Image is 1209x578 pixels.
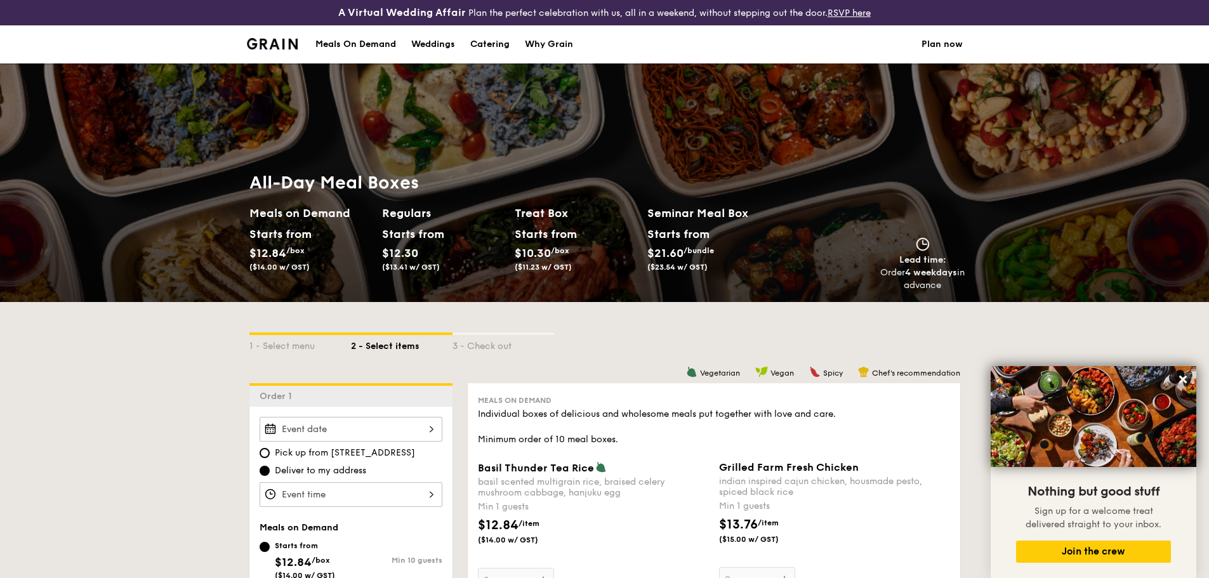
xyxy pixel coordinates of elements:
[1027,484,1159,499] span: Nothing but good stuff
[260,417,442,442] input: Event date
[828,8,871,18] a: RSVP here
[478,501,709,513] div: Min 1 guests
[719,461,859,473] span: Grilled Farm Fresh Chicken
[463,25,517,63] a: Catering
[249,171,780,194] h1: All-Day Meal Boxes
[411,25,455,63] div: Weddings
[260,522,338,533] span: Meals on Demand
[382,204,505,222] h2: Regulars
[755,366,768,378] img: icon-vegan.f8ff3823.svg
[1173,369,1193,390] button: Close
[260,542,270,552] input: Starts from$12.84/box($14.00 w/ GST)Min 10 guests
[515,263,572,272] span: ($11.23 w/ GST)
[249,204,372,222] h2: Meals on Demand
[351,556,442,565] div: Min 10 guests
[823,369,843,378] span: Spicy
[249,225,306,244] div: Starts from
[312,556,330,565] span: /box
[899,254,946,265] span: Lead time:
[382,225,439,244] div: Starts from
[275,447,415,459] span: Pick up from [STREET_ADDRESS]
[275,541,335,551] div: Starts from
[286,246,305,255] span: /box
[351,335,453,353] div: 2 - Select items
[858,366,869,378] img: icon-chef-hat.a58ddaea.svg
[595,461,607,473] img: icon-vegetarian.fe4039eb.svg
[719,476,950,497] div: indian inspired cajun chicken, housmade pesto, spiced black rice
[247,38,298,49] a: Logotype
[247,38,298,49] img: Grain
[551,246,569,255] span: /box
[1026,506,1161,530] span: Sign up for a welcome treat delivered straight to your inbox.
[719,517,758,532] span: $13.76
[719,500,950,513] div: Min 1 guests
[719,534,805,544] span: ($15.00 w/ GST)
[991,366,1196,467] img: DSC07876-Edit02-Large.jpeg
[478,396,552,405] span: Meals on Demand
[684,246,714,255] span: /bundle
[700,369,740,378] span: Vegetarian
[517,25,581,63] a: Why Grain
[809,366,821,378] img: icon-spicy.37a8142b.svg
[647,225,709,244] div: Starts from
[382,263,440,272] span: ($13.41 w/ GST)
[478,408,950,446] div: Individual boxes of delicious and wholesome meals put together with love and care. Minimum order ...
[249,246,286,260] span: $12.84
[1016,541,1171,563] button: Join the crew
[308,25,404,63] a: Meals On Demand
[239,5,970,20] div: Plan the perfect celebration with us, all in a weekend, without stepping out the door.
[260,391,297,402] span: Order 1
[260,466,270,476] input: Deliver to my address
[338,5,466,20] h4: A Virtual Wedding Affair
[880,266,965,292] div: Order in advance
[478,476,709,498] div: basil scented multigrain rice, braised celery mushroom cabbage, hanjuku egg
[453,335,554,353] div: 3 - Check out
[315,25,396,63] div: Meals On Demand
[913,237,932,251] img: icon-clock.2db775ea.svg
[770,369,794,378] span: Vegan
[519,519,539,528] span: /item
[404,25,463,63] a: Weddings
[382,246,418,260] span: $12.30
[872,369,960,378] span: Chef's recommendation
[922,25,963,63] a: Plan now
[515,204,637,222] h2: Treat Box
[275,555,312,569] span: $12.84
[686,366,697,378] img: icon-vegetarian.fe4039eb.svg
[525,25,573,63] div: Why Grain
[905,267,957,278] strong: 4 weekdays
[249,263,310,272] span: ($14.00 w/ GST)
[478,462,594,474] span: Basil Thunder Tea Rice
[470,25,510,63] div: Catering
[515,225,571,244] div: Starts from
[647,204,780,222] h2: Seminar Meal Box
[249,335,351,353] div: 1 - Select menu
[275,464,366,477] span: Deliver to my address
[647,246,684,260] span: $21.60
[647,263,708,272] span: ($23.54 w/ GST)
[478,518,519,533] span: $12.84
[260,482,442,507] input: Event time
[758,518,779,527] span: /item
[260,448,270,458] input: Pick up from [STREET_ADDRESS]
[515,246,551,260] span: $10.30
[478,535,564,545] span: ($14.00 w/ GST)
